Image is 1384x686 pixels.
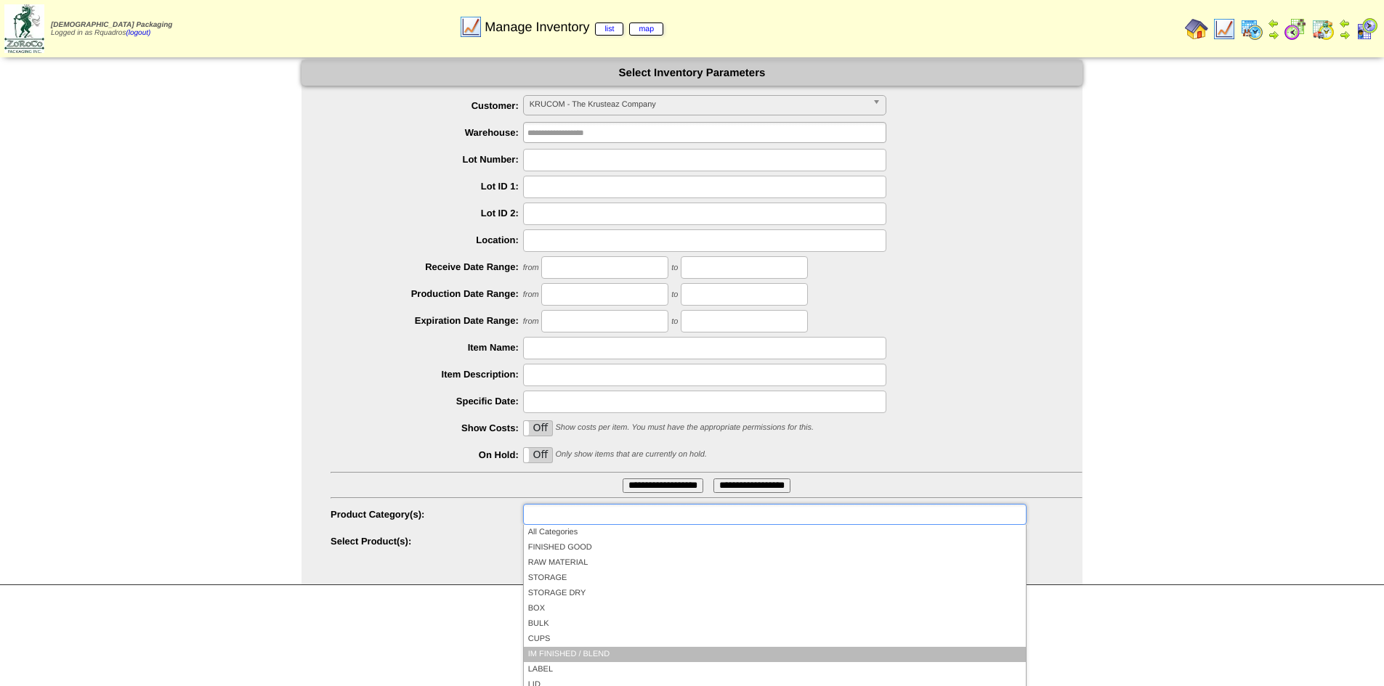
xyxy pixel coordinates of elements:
[524,586,1026,601] li: STORAGE DRY
[51,21,172,37] span: Logged in as Rquadros
[126,29,150,37] a: (logout)
[331,396,523,407] label: Specific Date:
[1213,17,1236,41] img: line_graph.gif
[524,616,1026,632] li: BULK
[1268,29,1279,41] img: arrowright.gif
[671,290,678,299] span: to
[524,601,1026,616] li: BOX
[331,422,523,433] label: Show Costs:
[331,100,523,111] label: Customer:
[524,448,552,462] label: Off
[331,208,523,219] label: Lot ID 2:
[523,420,553,436] div: OnOff
[331,261,523,272] label: Receive Date Range:
[530,96,867,113] span: KRUCOM - The Krusteaz Company
[1339,17,1351,29] img: arrowleft.gif
[524,421,552,436] label: Off
[629,23,663,36] a: map
[331,234,523,245] label: Location:
[459,15,482,38] img: line_graph.gif
[1311,17,1335,41] img: calendarinout.gif
[331,449,523,460] label: On Hold:
[4,4,44,53] img: zoroco-logo-small.webp
[331,369,523,380] label: Item Description:
[524,540,1026,555] li: FINISHED GOOD
[331,315,523,326] label: Expiration Date Range:
[331,536,523,547] label: Select Product(s):
[671,264,678,272] span: to
[1284,17,1307,41] img: calendarblend.gif
[524,662,1026,677] li: LABEL
[485,20,663,35] span: Manage Inventory
[302,60,1082,86] div: Select Inventory Parameters
[523,290,539,299] span: from
[524,555,1026,571] li: RAW MATERIAL
[1355,17,1378,41] img: calendarcustomer.gif
[555,450,706,459] span: Only show items that are currently on hold.
[331,509,523,520] label: Product Category(s):
[1339,29,1351,41] img: arrowright.gif
[1268,17,1279,29] img: arrowleft.gif
[51,21,172,29] span: [DEMOGRAPHIC_DATA] Packaging
[331,288,523,299] label: Production Date Range:
[524,571,1026,586] li: STORAGE
[671,317,678,326] span: to
[331,127,523,138] label: Warehouse:
[523,317,539,326] span: from
[524,632,1026,647] li: CUPS
[331,181,523,192] label: Lot ID 1:
[523,447,553,463] div: OnOff
[523,264,539,272] span: from
[524,647,1026,662] li: IM FINISHED / BLEND
[331,342,523,353] label: Item Name:
[1240,17,1263,41] img: calendarprod.gif
[555,423,814,432] span: Show costs per item. You must have the appropriate permissions for this.
[595,23,623,36] a: list
[1185,17,1208,41] img: home.gif
[331,154,523,165] label: Lot Number:
[524,525,1026,540] li: All Categories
